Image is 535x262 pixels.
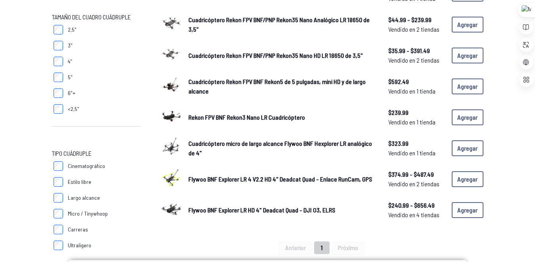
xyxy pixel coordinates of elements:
[160,198,182,220] img: imagen
[68,163,105,169] font: Cinematográfico
[68,42,73,49] font: 3"
[457,175,477,183] font: Agregar
[54,88,63,98] input: 6"+
[188,113,376,122] a: Rekon FPV BNF Rekon3 Nano LR Cuadricóptero
[54,41,63,50] input: 3"
[54,57,63,66] input: 4"
[188,16,370,33] font: Cuadricóptero Rekon FPV BNF/PNP Rekon35 Nano Analógico LR 18650 de 3,5"
[388,16,431,23] font: $44.99 - $239.99
[457,21,477,28] font: Agregar
[54,161,63,171] input: Cinematográfico
[452,48,483,63] button: Agregar
[160,74,182,96] img: imagen
[68,58,72,65] font: 4"
[452,78,483,94] button: Agregar
[160,105,182,127] img: imagen
[457,113,477,121] font: Agregar
[160,198,182,222] a: imagen
[452,202,483,218] button: Agregar
[188,15,376,34] a: Cuadricóptero Rekon FPV BNF/PNP Rekon35 Nano Analógico LR 18650 de 3,5"
[54,225,63,234] input: Carreras
[52,149,92,157] font: Tipo cuádruple
[188,205,376,215] a: Flywoo BNF Explorer LR HD 4" Deadcat Quad - DJI O3, ELRS
[188,139,376,158] a: Cuadricóptero micro de largo alcance Flywoo BNF Hexplorer LR analógico de 4"
[388,87,435,95] font: Vendido en 1 tienda
[457,206,477,214] font: Agregar
[160,136,182,161] a: imagen
[452,171,483,187] button: Agregar
[54,73,63,82] input: 5"
[388,170,434,178] font: $374.99 - $487.49
[160,105,182,130] a: imagen
[52,13,131,21] font: Tamaño del cuadro cuádruple
[68,210,108,217] font: Micro / Tinywhoop
[160,74,182,99] a: imagen
[54,104,63,114] input: <2,5"
[54,241,63,250] input: Ultraligero
[188,51,376,60] a: Cuadricóptero Rekon FPV BNF/PNP Rekon35 Nano HD LR 18650 de 3,5"
[321,244,323,251] font: 1
[388,118,435,126] font: Vendido en 1 tienda
[68,26,77,33] font: 2,5"
[68,178,91,185] font: Estilo libre
[388,47,430,54] font: $35.99 - $391.49
[188,77,376,96] a: Cuadricóptero Rekon FPV BNF Rekon5 de 5 pulgadas, mini HD y de largo alcance
[388,78,409,85] font: $592.49
[54,209,63,218] input: Micro / Tinywhoop
[452,17,483,33] button: Agregar
[54,177,63,187] input: Estilo libre
[388,201,435,209] font: $240.99 - $656.49
[314,241,330,254] button: 1
[188,78,366,95] font: Cuadricóptero Rekon FPV BNF Rekon5 de 5 pulgadas, mini HD y de largo alcance
[68,242,91,249] font: Ultraligero
[457,144,477,152] font: Agregar
[68,226,88,233] font: Carreras
[160,12,182,37] a: imagen
[188,113,305,121] font: Rekon FPV BNF Rekon3 Nano LR Cuadricóptero
[388,149,435,157] font: Vendido en 1 tienda
[388,56,439,64] font: Vendido en 2 tiendas
[160,12,182,34] img: imagen
[160,167,182,189] img: imagen
[388,25,439,33] font: Vendido en 2 tiendas
[188,174,376,184] a: Flywoo BNF Explorer LR 4 V2.2 HD 4" Deadcat Quad - Enlace RunCam, GPS
[457,82,477,90] font: Agregar
[54,193,63,203] input: Largo alcance
[160,167,182,191] a: imagen
[388,109,408,116] font: $239.99
[388,140,408,147] font: $323.99
[188,206,335,214] font: Flywoo BNF Explorer LR HD 4" Deadcat Quad - DJI O3, ELRS
[388,180,439,187] font: Vendido en 2 tiendas
[160,136,182,158] img: imagen
[388,211,439,218] font: Vendido en 4 tiendas
[54,25,63,34] input: 2,5"
[457,52,477,59] font: Agregar
[68,194,100,201] font: Largo alcance
[188,175,372,183] font: Flywoo BNF Explorer LR 4 V2.2 HD 4" Deadcat Quad - Enlace RunCam, GPS
[452,109,483,125] button: Agregar
[188,52,363,59] font: Cuadricóptero Rekon FPV BNF/PNP Rekon35 Nano HD LR 18650 de 3,5"
[68,74,73,80] font: 5"
[188,140,372,157] font: Cuadricóptero micro de largo alcance Flywoo BNF Hexplorer LR analógico de 4"
[452,140,483,156] button: Agregar
[160,43,182,68] a: imagen
[68,105,79,112] font: <2,5"
[160,43,182,65] img: imagen
[68,90,75,96] font: 6"+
